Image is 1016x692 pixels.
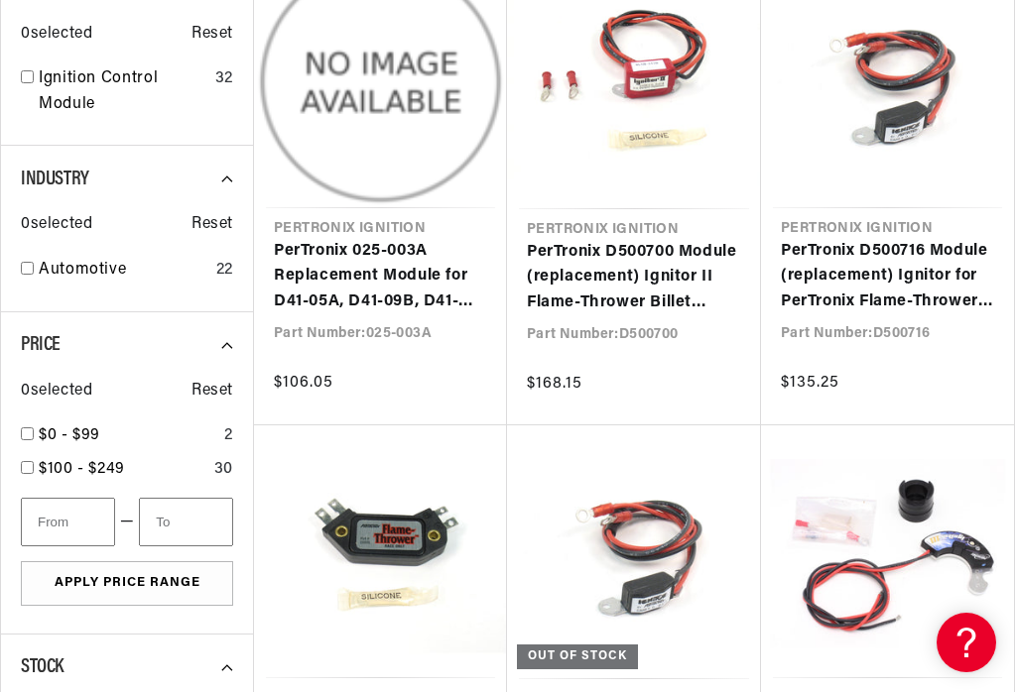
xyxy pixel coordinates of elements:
a: PerTronix 025-003A Replacement Module for D41-05A, D41-09B, D41-10B, D41-11B, D41-20A, and D61-06... [274,239,487,315]
span: 0 selected [21,22,92,48]
button: Apply Price Range [21,561,233,606]
input: To [139,498,233,546]
span: Price [21,335,61,355]
div: 2 [224,423,233,449]
a: Automotive [39,258,208,284]
span: Stock [21,657,63,677]
div: 30 [214,457,233,483]
div: 22 [216,258,233,284]
span: $100 - $249 [39,461,125,477]
a: PerTronix D500716 Module (replacement) Ignitor for PerTronix Flame-Thrower Ford Cast Distributor [781,239,994,315]
span: Reset [191,22,233,48]
span: 0 selected [21,379,92,404]
span: Industry [21,170,89,189]
span: 0 selected [21,212,92,238]
a: PerTronix D500700 Module (replacement) Ignitor II Flame-Thrower Billet Distributor [527,240,741,316]
span: Reset [191,212,233,238]
div: 32 [215,66,233,92]
span: Reset [191,379,233,404]
input: From [21,498,115,546]
span: $0 - $99 [39,427,100,443]
a: Ignition Control Module [39,66,207,117]
span: — [120,510,135,535]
